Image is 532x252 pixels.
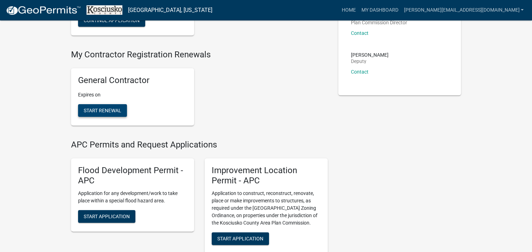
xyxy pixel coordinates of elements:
[78,14,145,27] button: Continue Application
[78,165,187,186] h5: Flood Development Permit - APC
[351,20,407,25] p: Plan Commission Director
[78,190,187,204] p: Application for any development/work to take place within a special flood hazard area.
[71,140,328,150] h4: APC Permits and Request Applications
[78,91,187,99] p: Expires on
[128,4,212,16] a: [GEOGRAPHIC_DATA], [US_STATE]
[78,104,127,117] button: Start Renewal
[351,30,368,36] a: Contact
[401,4,526,17] a: [PERSON_NAME][EMAIL_ADDRESS][DOMAIN_NAME]
[351,69,368,75] a: Contact
[351,59,389,64] p: Deputy
[212,232,269,245] button: Start Application
[71,50,328,60] h4: My Contractor Registration Renewals
[358,4,401,17] a: My Dashboard
[217,236,263,241] span: Start Application
[84,108,121,113] span: Start Renewal
[212,190,321,227] p: Application to construct, reconstruct, renovate, place or make improvements to structures, as req...
[339,4,358,17] a: Home
[78,210,135,223] button: Start Application
[71,50,328,131] wm-registration-list-section: My Contractor Registration Renewals
[84,214,130,219] span: Start Application
[86,5,122,15] img: Kosciusko County, Indiana
[212,165,321,186] h5: Improvement Location Permit - APC
[78,75,187,86] h5: General Contractor
[351,52,389,57] p: [PERSON_NAME]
